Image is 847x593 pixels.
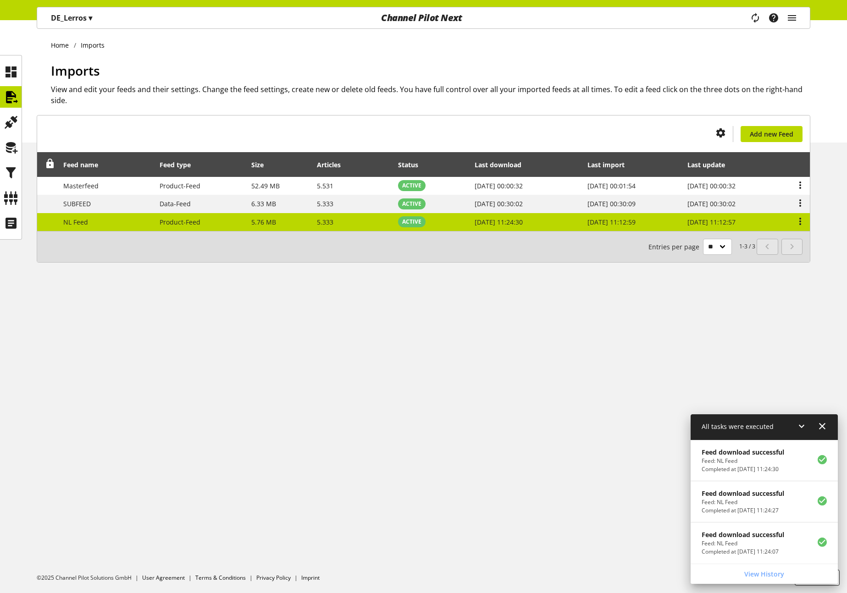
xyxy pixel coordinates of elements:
div: Last download [475,160,531,170]
span: Data-Feed [160,199,191,208]
span: 5.531 [317,181,333,190]
span: ▾ [89,13,92,23]
p: Feed download successful [702,530,784,539]
a: Feed download successfulFeed: NL FeedCompleted at [DATE] 11:24:07 [691,522,838,563]
span: All tasks were executed [702,422,774,431]
div: Feed name [63,160,107,170]
p: Feed: NL Feed [702,457,784,465]
nav: main navigation [37,7,810,29]
div: Unlock to reorder rows [42,159,55,170]
span: [DATE] 00:30:02 [475,199,523,208]
span: Imports [51,62,100,79]
span: Unlock to reorder rows [45,159,55,169]
span: Entries per page [648,242,703,252]
span: 52.49 MB [251,181,280,190]
span: Product-Feed [160,218,200,226]
a: View History [692,566,836,582]
a: Terms & Conditions [195,574,246,582]
span: View History [744,569,784,579]
span: Product-Feed [160,181,200,190]
span: 5.333 [317,218,333,226]
p: Feed download successful [702,489,784,498]
a: Add new Feed [741,126,803,142]
span: ACTIVE [402,181,421,190]
p: Completed at Aug 25, 2025, 11:24:27 [702,506,784,515]
span: NL Feed [63,218,88,226]
span: 5.333 [317,199,333,208]
span: Masterfeed [63,181,99,190]
p: Completed at Aug 25, 2025, 11:24:30 [702,465,784,473]
span: [DATE] 11:12:59 [587,218,636,226]
div: Last import [587,160,634,170]
span: [DATE] 00:00:32 [687,181,736,190]
li: ©2025 Channel Pilot Solutions GmbH [37,574,142,582]
span: SUBFEED [63,199,91,208]
span: 6.33 MB [251,199,276,208]
h2: View and edit your feeds and their settings. Change the feed settings, create new or delete old f... [51,84,810,106]
div: Size [251,160,273,170]
span: 5.76 MB [251,218,276,226]
p: DE_Lerros [51,12,92,23]
span: ACTIVE [402,200,421,208]
div: Status [398,160,427,170]
div: Articles [317,160,350,170]
p: Feed: NL Feed [702,539,784,548]
a: Privacy Policy [256,574,291,582]
div: Feed type [160,160,200,170]
small: 1-3 / 3 [648,239,755,255]
div: Last update [687,160,734,170]
span: Add new Feed [750,129,793,139]
a: Home [51,40,74,50]
a: Imprint [301,574,320,582]
span: [DATE] 11:24:30 [475,218,523,226]
span: [DATE] 11:12:57 [687,218,736,226]
span: [DATE] 00:30:09 [587,199,636,208]
p: Feed: NL Feed [702,498,784,506]
a: Feed download successfulFeed: NL FeedCompleted at [DATE] 11:24:30 [691,440,838,481]
span: [DATE] 00:01:54 [587,181,636,190]
a: User Agreement [142,574,185,582]
a: Feed download successfulFeed: NL FeedCompleted at [DATE] 11:24:27 [691,481,838,522]
p: Completed at Aug 25, 2025, 11:24:07 [702,548,784,556]
span: [DATE] 00:30:02 [687,199,736,208]
span: [DATE] 00:00:32 [475,181,523,190]
p: Feed download successful [702,447,784,457]
span: ACTIVE [402,218,421,226]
